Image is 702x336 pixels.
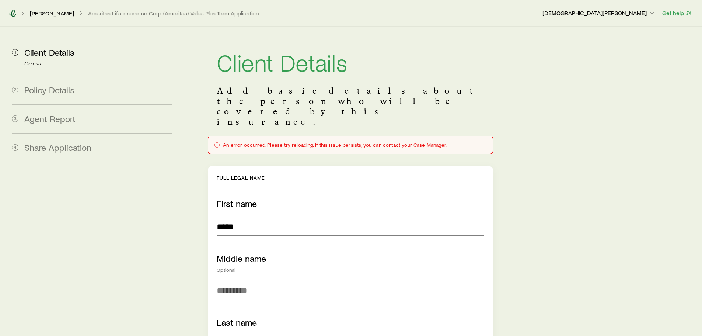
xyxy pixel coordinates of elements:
button: Ameritas Life Insurance Corp. (Ameritas) Value Plus Term Application [88,10,259,17]
p: An error occurred. Please try reloading. If this issue persists, you can contact your Case Manager. [223,142,447,148]
span: 2 [12,87,18,93]
span: 4 [12,144,18,151]
h1: Client Details [217,50,484,74]
div: Optional [217,267,484,273]
span: 3 [12,115,18,122]
label: Last name [217,317,257,328]
button: Get help [662,9,693,17]
span: Agent Report [24,113,76,124]
p: Full legal name [217,175,484,181]
p: Current [24,61,172,67]
label: Middle name [217,253,266,264]
button: [DEMOGRAPHIC_DATA][PERSON_NAME] [542,9,656,18]
a: [PERSON_NAME] [29,10,74,17]
span: 1 [12,49,18,56]
span: Policy Details [24,84,74,95]
p: Add basic details about the person who will be covered by this insurance. [217,86,484,127]
span: Client Details [24,47,74,58]
label: First name [217,198,257,209]
p: [DEMOGRAPHIC_DATA][PERSON_NAME] [542,9,656,17]
span: Share Application [24,142,91,153]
